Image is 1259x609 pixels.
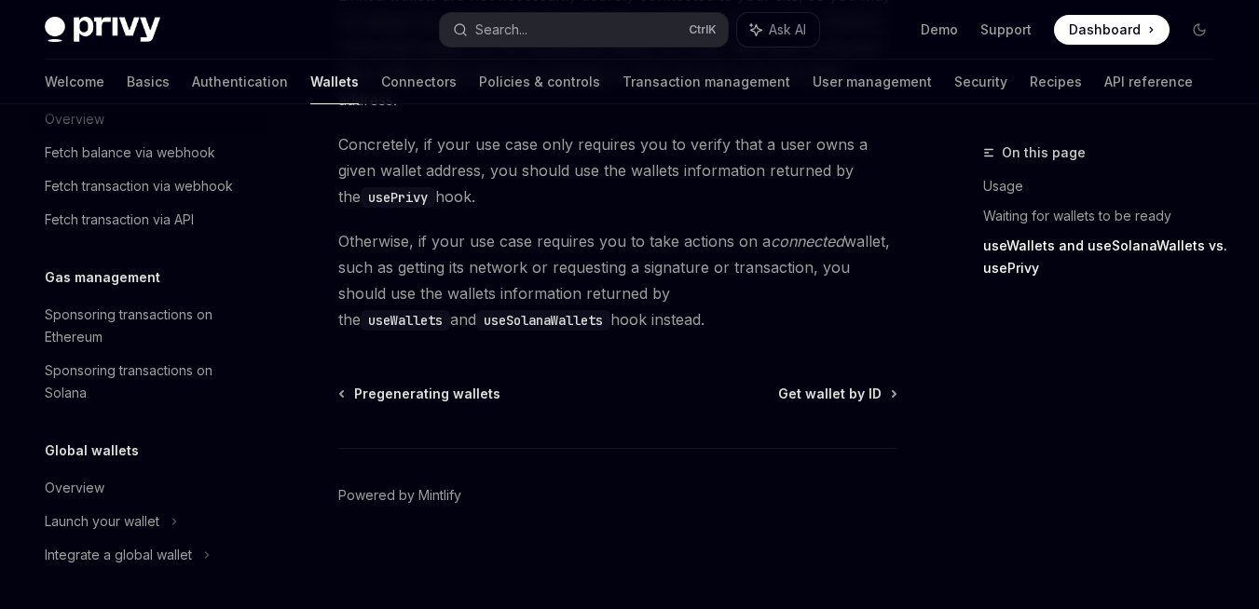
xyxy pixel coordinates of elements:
a: Demo [921,20,958,39]
a: Overview [30,471,268,505]
img: dark logo [45,17,160,43]
a: Policies & controls [479,60,600,104]
button: Search...CtrlK [440,13,729,47]
em: connected [771,232,844,250]
div: Fetch balance via webhook [45,142,215,164]
a: Wallets [310,60,359,104]
h5: Gas management [45,266,160,289]
div: Integrate a global wallet [45,544,192,566]
a: Sponsoring transactions on Ethereum [30,298,268,354]
a: Waiting for wallets to be ready [983,201,1229,231]
a: Pregenerating wallets [340,385,500,403]
div: Sponsoring transactions on Ethereum [45,304,257,348]
a: Fetch transaction via API [30,203,268,237]
span: Otherwise, if your use case requires you to take actions on a wallet, such as getting its network... [338,228,897,332]
code: usePrivy [361,187,435,208]
a: Fetch balance via webhook [30,136,268,169]
span: On this page [1002,142,1086,164]
span: Ask AI [769,20,806,39]
span: Dashboard [1069,20,1141,39]
a: Powered by Mintlify [338,486,461,505]
a: useWallets and useSolanaWallets vs. usePrivy [983,231,1229,283]
span: Ctrl K [689,22,717,37]
div: Search... [475,19,527,41]
div: Fetch transaction via webhook [45,175,233,197]
a: Fetch transaction via webhook [30,169,268,203]
button: Ask AI [737,13,819,47]
a: API reference [1104,60,1193,104]
a: Support [980,20,1032,39]
code: useSolanaWallets [476,310,610,331]
div: Sponsoring transactions on Solana [45,359,257,404]
a: Sponsoring transactions on Solana [30,354,268,410]
div: Overview [45,477,104,499]
a: Get wallet by ID [778,385,896,403]
a: Basics [127,60,170,104]
button: Toggle dark mode [1184,15,1214,45]
span: Get wallet by ID [778,385,882,403]
a: Connectors [381,60,457,104]
a: Usage [983,171,1229,201]
div: Launch your wallet [45,510,159,533]
h5: Global wallets [45,440,139,462]
a: Recipes [1030,60,1082,104]
span: Concretely, if your use case only requires you to verify that a user owns a given wallet address,... [338,131,897,210]
a: User management [813,60,932,104]
a: Security [954,60,1007,104]
a: Welcome [45,60,104,104]
div: Fetch transaction via API [45,209,194,231]
code: useWallets [361,310,450,331]
span: Pregenerating wallets [354,385,500,403]
a: Dashboard [1054,15,1170,45]
a: Authentication [192,60,288,104]
a: Transaction management [623,60,790,104]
